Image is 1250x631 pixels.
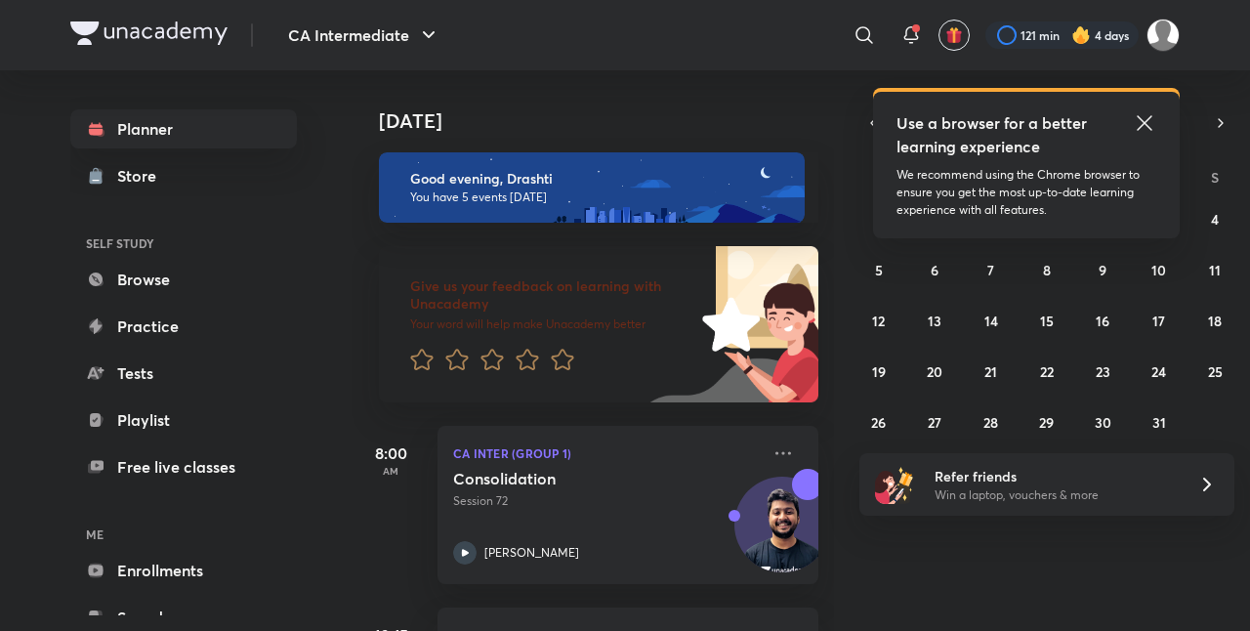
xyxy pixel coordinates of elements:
img: Drashti Patel [1146,19,1180,52]
p: Your word will help make Unacademy better [410,316,695,332]
button: October 17, 2025 [1144,305,1175,336]
button: October 16, 2025 [1087,305,1118,336]
button: avatar [938,20,970,51]
abbr: October 10, 2025 [1151,261,1166,279]
p: Win a laptop, vouchers & more [935,486,1175,504]
abbr: October 23, 2025 [1096,362,1110,381]
abbr: Saturday [1211,168,1219,187]
img: feedback_image [636,246,818,402]
abbr: October 26, 2025 [871,413,886,432]
a: Store [70,156,297,195]
abbr: October 27, 2025 [928,413,941,432]
a: Browse [70,260,297,299]
h6: Give us your feedback on learning with Unacademy [410,277,695,313]
a: Playlist [70,400,297,440]
a: Practice [70,307,297,346]
button: October 15, 2025 [1031,305,1062,336]
button: October 11, 2025 [1199,254,1230,285]
a: Tests [70,354,297,393]
h6: Refer friends [935,466,1175,486]
abbr: October 28, 2025 [983,413,998,432]
img: streak [1071,25,1091,45]
button: October 28, 2025 [976,406,1007,438]
abbr: October 7, 2025 [987,261,994,279]
button: October 5, 2025 [863,254,895,285]
abbr: October 16, 2025 [1096,312,1109,330]
abbr: October 17, 2025 [1152,312,1165,330]
p: AM [352,465,430,477]
a: Enrollments [70,551,297,590]
abbr: October 18, 2025 [1208,312,1222,330]
button: October 6, 2025 [919,254,950,285]
h5: Consolidation [453,469,696,488]
abbr: October 4, 2025 [1211,210,1219,229]
button: October 8, 2025 [1031,254,1062,285]
button: October 24, 2025 [1144,356,1175,387]
abbr: October 8, 2025 [1043,261,1051,279]
h5: 8:00 [352,442,430,465]
a: Planner [70,109,297,148]
button: October 27, 2025 [919,406,950,438]
abbr: October 30, 2025 [1095,413,1111,432]
h6: Good evening, Drashti [410,170,787,188]
abbr: October 19, 2025 [872,362,886,381]
button: October 14, 2025 [976,305,1007,336]
abbr: October 12, 2025 [872,312,885,330]
button: October 29, 2025 [1031,406,1062,438]
abbr: October 20, 2025 [927,362,942,381]
p: You have 5 events [DATE] [410,189,787,205]
h6: ME [70,518,297,551]
div: Store [117,164,168,188]
button: October 21, 2025 [976,356,1007,387]
abbr: October 5, 2025 [875,261,883,279]
abbr: October 24, 2025 [1151,362,1166,381]
img: Avatar [735,487,829,581]
a: Free live classes [70,447,297,486]
button: October 13, 2025 [919,305,950,336]
abbr: October 9, 2025 [1099,261,1106,279]
img: avatar [945,26,963,44]
button: October 23, 2025 [1087,356,1118,387]
abbr: October 29, 2025 [1039,413,1054,432]
button: October 4, 2025 [1199,203,1230,234]
p: We recommend using the Chrome browser to ensure you get the most up-to-date learning experience w... [896,166,1156,219]
abbr: October 14, 2025 [984,312,998,330]
button: October 30, 2025 [1087,406,1118,438]
img: Company Logo [70,21,228,45]
button: October 10, 2025 [1144,254,1175,285]
abbr: October 22, 2025 [1040,362,1054,381]
img: evening [379,152,805,223]
abbr: October 31, 2025 [1152,413,1166,432]
abbr: October 13, 2025 [928,312,941,330]
p: [PERSON_NAME] [484,544,579,562]
button: October 31, 2025 [1144,406,1175,438]
abbr: October 6, 2025 [931,261,938,279]
p: CA Inter (Group 1) [453,442,760,465]
button: October 26, 2025 [863,406,895,438]
button: October 18, 2025 [1199,305,1230,336]
a: Company Logo [70,21,228,50]
abbr: October 21, 2025 [984,362,997,381]
button: October 12, 2025 [863,305,895,336]
h5: Use a browser for a better learning experience [896,111,1091,158]
img: referral [875,465,914,504]
abbr: October 25, 2025 [1208,362,1223,381]
h4: [DATE] [379,109,838,133]
h6: SELF STUDY [70,227,297,260]
button: October 9, 2025 [1087,254,1118,285]
button: October 19, 2025 [863,356,895,387]
button: October 20, 2025 [919,356,950,387]
button: October 25, 2025 [1199,356,1230,387]
abbr: October 15, 2025 [1040,312,1054,330]
button: October 7, 2025 [976,254,1007,285]
p: Session 72 [453,492,760,510]
button: October 22, 2025 [1031,356,1062,387]
abbr: October 11, 2025 [1209,261,1221,279]
button: CA Intermediate [276,16,452,55]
